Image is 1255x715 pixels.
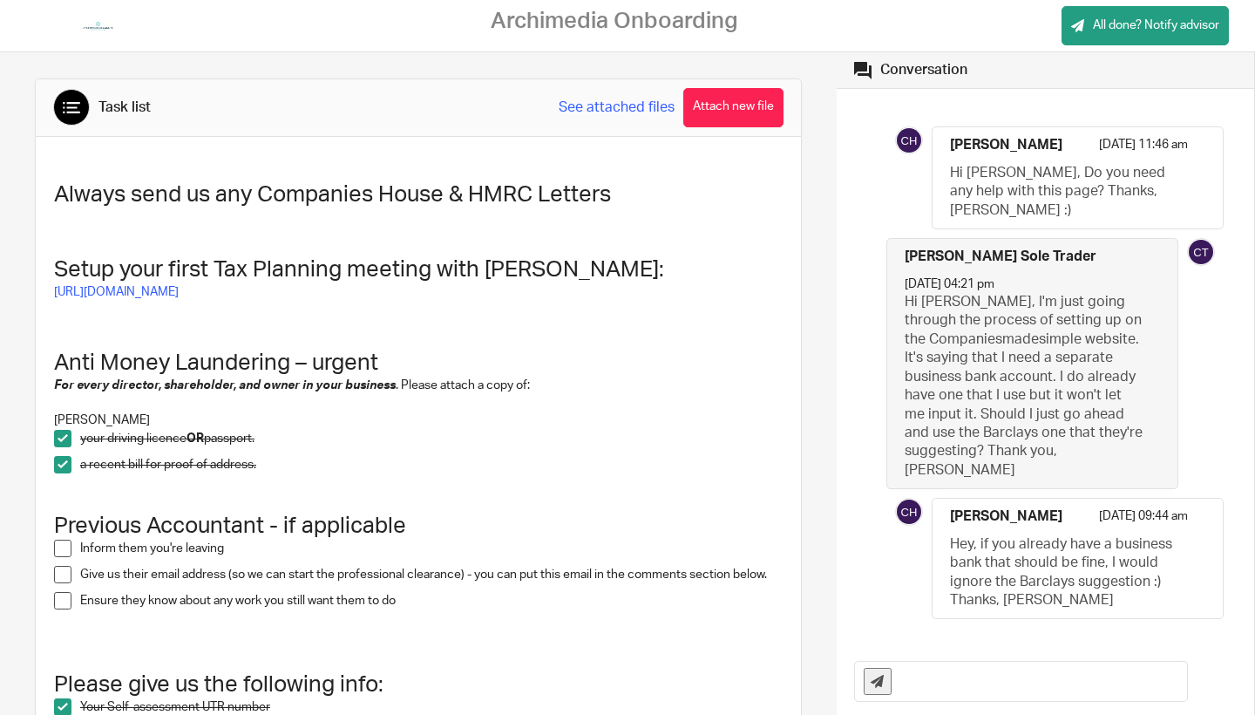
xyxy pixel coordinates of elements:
[1093,17,1219,34] span: All done? Notify advisor
[895,126,923,154] img: svg%3E
[80,566,783,583] p: Give us their email address (so we can start the professional clearance) - you can put this email...
[1099,136,1188,163] p: [DATE] 11:46 am
[1099,507,1188,535] p: [DATE] 09:44 am
[683,88,784,127] button: Attach new file
[1187,238,1215,266] img: svg%3E
[895,498,923,526] img: svg%3E
[54,412,783,429] p: [PERSON_NAME]
[54,671,783,698] h1: Please give us the following info:
[559,98,675,118] a: See attached files
[76,13,120,39] img: Logo%2002%20SVG.jpg
[950,507,1062,526] h4: [PERSON_NAME]
[54,379,396,392] em: For every director, shareholder, and owner in your business
[80,540,783,557] p: Inform them you're leaving
[54,377,783,394] p: . Please attach a copy of:
[54,286,179,298] a: [URL][DOMAIN_NAME]
[491,8,738,35] h2: Archimedia Onboarding
[98,99,151,117] div: Task list
[1062,6,1229,45] a: All done? Notify advisor
[80,456,783,473] p: a recent bill for proof of address.
[880,61,967,79] div: Conversation
[950,164,1188,220] p: Hi [PERSON_NAME], Do you need any help with this page? Thanks, [PERSON_NAME] :)
[80,430,783,447] p: your driving licence passport.
[950,535,1188,610] p: Hey, if you already have a business bank that should be fine, I would ignore the Barclays suggest...
[80,592,783,609] p: Ensure they know about any work you still want them to do
[54,350,783,377] h1: Anti Money Laundering – urgent
[950,136,1062,154] h4: [PERSON_NAME]
[905,276,994,293] p: [DATE] 04:21 pm
[54,256,783,283] h1: Setup your first Tax Planning meeting with [PERSON_NAME]:
[54,181,783,208] h1: Always send us any Companies House & HMRC Letters
[54,513,783,540] h1: Previous Accountant - if applicable
[187,432,204,445] strong: OR
[905,248,1096,266] h4: [PERSON_NAME] Sole Trader
[905,293,1143,480] p: Hi [PERSON_NAME], I'm just going through the process of setting up on the Companiesmadesimple web...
